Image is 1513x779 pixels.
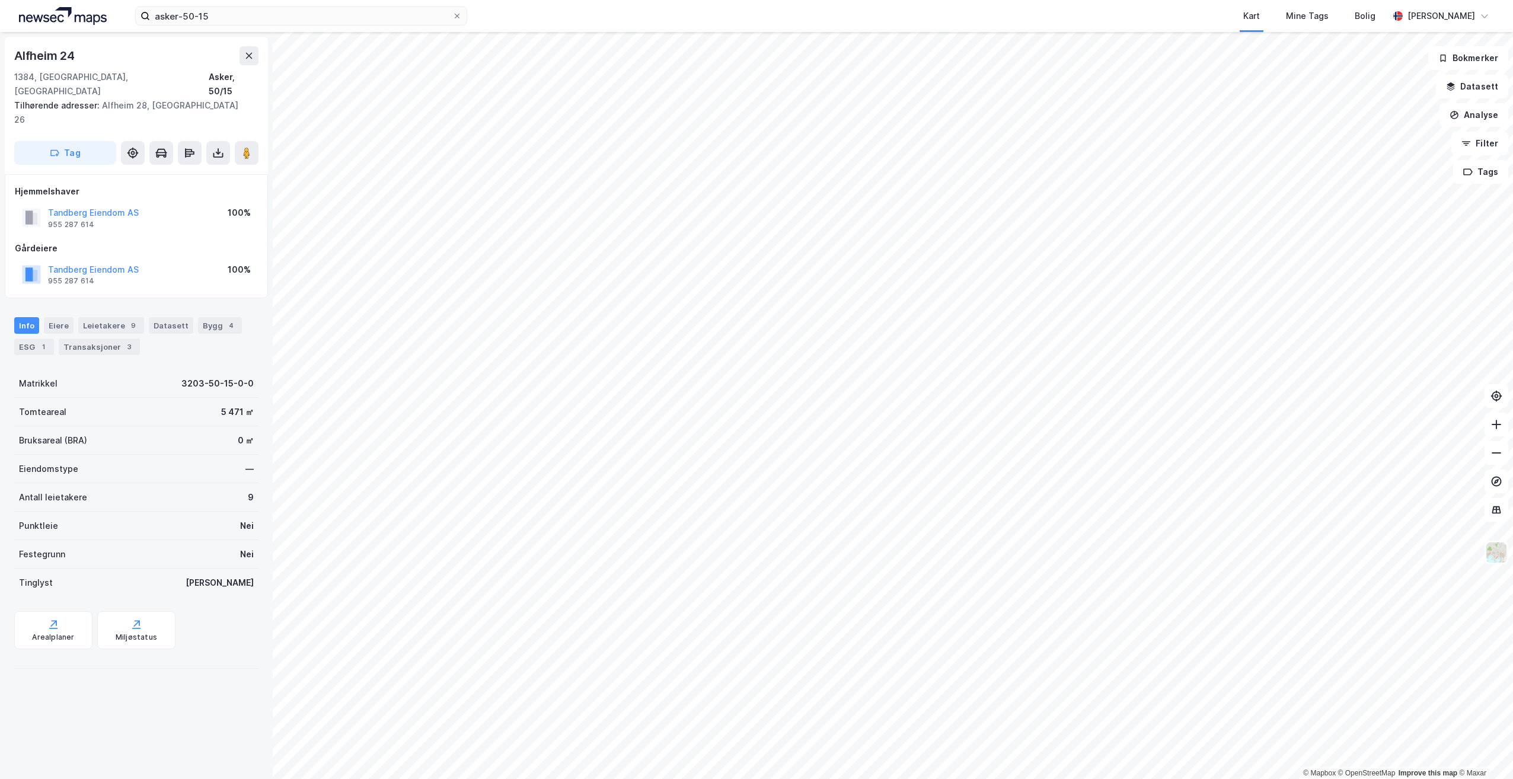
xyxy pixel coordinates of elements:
[181,376,254,391] div: 3203-50-15-0-0
[245,462,254,476] div: —
[1338,769,1396,777] a: OpenStreetMap
[1453,160,1508,184] button: Tags
[1439,103,1508,127] button: Analyse
[15,241,258,256] div: Gårdeiere
[48,276,94,286] div: 955 287 614
[228,206,251,220] div: 100%
[19,576,53,590] div: Tinglyst
[1286,9,1329,23] div: Mine Tags
[228,263,251,277] div: 100%
[1436,75,1508,98] button: Datasett
[19,376,58,391] div: Matrikkel
[14,70,209,98] div: 1384, [GEOGRAPHIC_DATA], [GEOGRAPHIC_DATA]
[1485,541,1508,564] img: Z
[19,519,58,533] div: Punktleie
[186,576,254,590] div: [PERSON_NAME]
[240,519,254,533] div: Nei
[44,317,74,334] div: Eiere
[1454,722,1513,779] iframe: Chat Widget
[14,98,249,127] div: Alfheim 28, [GEOGRAPHIC_DATA] 26
[19,7,107,25] img: logo.a4113a55bc3d86da70a041830d287a7e.svg
[32,633,74,642] div: Arealplaner
[19,433,87,448] div: Bruksareal (BRA)
[248,490,254,505] div: 9
[116,633,157,642] div: Miljøstatus
[123,341,135,353] div: 3
[1303,769,1336,777] a: Mapbox
[221,405,254,419] div: 5 471 ㎡
[1243,9,1260,23] div: Kart
[19,405,66,419] div: Tomteareal
[1355,9,1375,23] div: Bolig
[59,339,140,355] div: Transaksjoner
[225,320,237,331] div: 4
[14,317,39,334] div: Info
[48,220,94,229] div: 955 287 614
[14,141,116,165] button: Tag
[78,317,144,334] div: Leietakere
[14,46,77,65] div: Alfheim 24
[127,320,139,331] div: 9
[15,184,258,199] div: Hjemmelshaver
[150,7,452,25] input: Søk på adresse, matrikkel, gårdeiere, leietakere eller personer
[14,100,102,110] span: Tilhørende adresser:
[1407,9,1475,23] div: [PERSON_NAME]
[209,70,258,98] div: Asker, 50/15
[149,317,193,334] div: Datasett
[1454,722,1513,779] div: Kontrollprogram for chat
[198,317,242,334] div: Bygg
[37,341,49,353] div: 1
[14,339,54,355] div: ESG
[19,490,87,505] div: Antall leietakere
[238,433,254,448] div: 0 ㎡
[19,547,65,561] div: Festegrunn
[240,547,254,561] div: Nei
[19,462,78,476] div: Eiendomstype
[1399,769,1457,777] a: Improve this map
[1428,46,1508,70] button: Bokmerker
[1451,132,1508,155] button: Filter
